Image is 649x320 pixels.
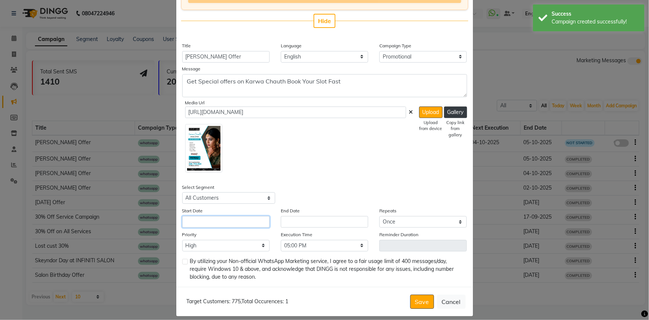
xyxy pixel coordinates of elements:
[185,99,205,106] label: Media Url
[182,51,270,63] input: Enter Title
[444,107,467,118] button: Gallery
[437,295,466,309] button: Cancel
[419,107,443,118] button: Upload
[182,184,215,191] label: Select Segment
[184,298,289,305] div: ,
[185,107,406,118] input: ex. https://img.dingg.app/invoice.jpg or uploaded image name
[281,231,312,238] label: Execution Time
[314,14,335,28] button: Hide
[182,66,201,72] label: Message
[410,295,434,309] button: Save
[419,120,443,132] div: Upload from device
[379,207,396,214] label: Repeats
[552,10,639,18] div: Success
[190,257,461,281] span: By utilizing your Non-official WhatsApp Marketing service, I agree to a fair usage limit of 400 m...
[444,120,467,138] div: Copy link from gallery
[552,18,639,26] div: Campaign created successfully!
[281,207,300,214] label: End Date
[182,231,197,238] label: Priority
[182,42,191,49] label: Title
[281,42,302,49] label: Language
[379,42,411,49] label: Campaign Type
[318,17,331,25] span: Hide
[242,298,289,305] span: Total Occurences: 1
[185,124,222,172] img: Attachment Preview
[379,231,418,238] label: Reminder Duration
[182,207,203,214] label: Start Date
[187,298,241,305] span: Target Customers: 775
